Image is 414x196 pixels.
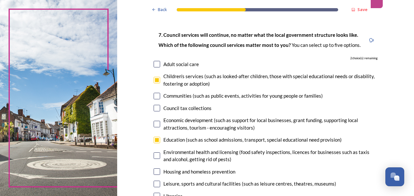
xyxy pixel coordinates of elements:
div: Housing and homeless prevention [163,168,235,175]
span: 2 choice(s) remaining [350,56,378,61]
div: Environmental health and licensing (food safety inspections, licences for businesses such as taxi... [163,148,378,163]
div: Economic development (such as support for local businesses, grant funding, supporting local attra... [163,117,378,131]
span: Back [158,7,167,13]
strong: 7. Council services will continue, no matter what the local government structure looks like. [159,32,358,38]
div: Leisure, sports and cultural facilities (such as leisure centres, theatres, museums) [163,180,336,188]
div: Communities (such as public events, activities for young people or families) [163,92,323,100]
strong: Save [357,7,367,12]
strong: Which of the following council services matter most to you? [159,42,292,48]
div: Children's services (such as looked-after children, those with special educational needs or disab... [163,73,378,87]
div: Education (such as school admissions, transport, special educational need provision) [163,136,342,144]
button: Open Chat [385,167,404,186]
div: Council tax collections [163,105,212,112]
p: You can select up to five options. [159,42,361,49]
div: Adult social care [163,61,199,68]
